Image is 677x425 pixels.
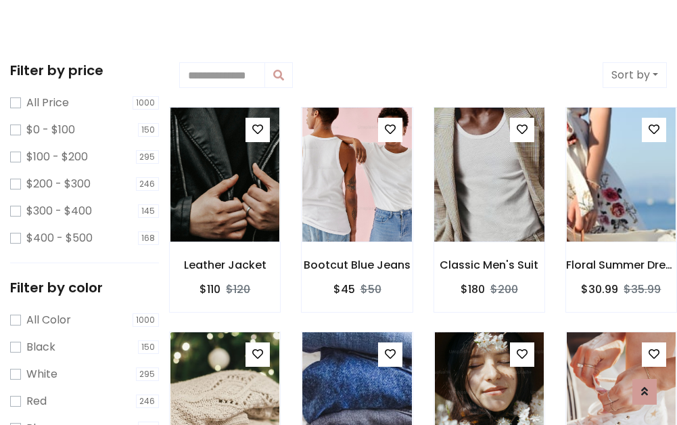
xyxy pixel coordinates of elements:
[138,231,160,245] span: 168
[26,312,71,328] label: All Color
[26,393,47,409] label: Red
[26,339,55,355] label: Black
[136,395,160,408] span: 246
[26,95,69,111] label: All Price
[138,340,160,354] span: 150
[200,283,220,296] h6: $110
[603,62,667,88] button: Sort by
[624,282,661,297] del: $35.99
[26,230,93,246] label: $400 - $500
[170,259,280,271] h6: Leather Jacket
[133,313,160,327] span: 1000
[26,366,57,382] label: White
[136,150,160,164] span: 295
[26,149,88,165] label: $100 - $200
[490,282,518,297] del: $200
[461,283,485,296] h6: $180
[566,259,676,271] h6: Floral Summer Dress
[136,367,160,381] span: 295
[26,176,91,192] label: $200 - $300
[133,96,160,110] span: 1000
[136,177,160,191] span: 246
[333,283,355,296] h6: $45
[26,122,75,138] label: $0 - $100
[10,279,159,296] h5: Filter by color
[10,62,159,79] h5: Filter by price
[581,283,618,296] h6: $30.99
[138,204,160,218] span: 145
[26,203,92,219] label: $300 - $400
[360,282,381,297] del: $50
[302,259,412,271] h6: Bootcut Blue Jeans
[226,282,250,297] del: $120
[434,259,544,271] h6: Classic Men's Suit
[138,123,160,137] span: 150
